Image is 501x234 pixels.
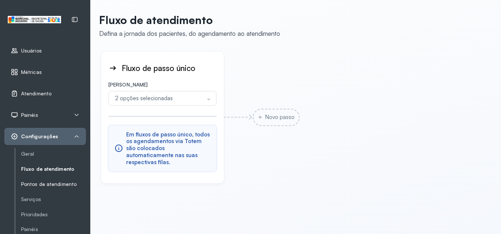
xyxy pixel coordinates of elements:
img: Logotipo do estabelecimento [8,16,61,23]
div: Defina a jornada dos pacientes, do agendamento ao atendimento [99,30,280,37]
a: Pontos de atendimento [21,181,86,187]
span: 2 opções selecionadas [113,95,204,102]
a: Geral [21,151,86,157]
a: Prioridades [21,211,86,218]
div: Novo passo [253,109,300,126]
a: Pontos de atendimento [21,180,86,189]
a: Fluxo de atendimento [21,166,86,172]
a: Atendimento [11,90,80,97]
a: Serviços [21,196,86,203]
span: Painéis [21,112,38,118]
p: Fluxo de atendimento [99,13,280,27]
a: Prioridades [21,210,86,219]
span: [PERSON_NAME] [108,81,148,88]
a: Geral [21,149,86,159]
span: Métricas [21,69,42,75]
a: Painéis [21,225,86,234]
a: Métricas [11,68,80,76]
a: Fluxo de atendimento [21,165,86,174]
div: Fluxo de passo único [108,63,195,73]
span: Configurações [21,133,58,140]
a: Usuários [11,47,80,54]
span: Em fluxos de passo único, todos os agendamentos via Totem são colocados automaticamente nas suas ... [126,131,211,166]
a: Painéis [21,226,86,233]
span: Usuários [21,48,42,54]
a: Serviços [21,195,86,204]
span: Atendimento [21,91,51,97]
